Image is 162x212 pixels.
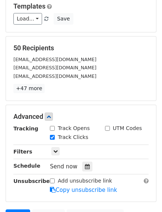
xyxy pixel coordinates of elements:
[54,13,73,25] button: Save
[125,176,162,212] iframe: Chat Widget
[50,187,117,193] a: Copy unsubscribe link
[13,73,96,79] small: [EMAIL_ADDRESS][DOMAIN_NAME]
[13,126,38,132] strong: Tracking
[58,133,88,141] label: Track Clicks
[13,84,45,93] a: +47 more
[58,177,112,185] label: Add unsubscribe link
[13,57,96,62] small: [EMAIL_ADDRESS][DOMAIN_NAME]
[13,178,50,184] strong: Unsubscribe
[113,124,142,132] label: UTM Codes
[13,113,149,121] h5: Advanced
[125,176,162,212] div: Chat-widget
[13,149,32,155] strong: Filters
[13,2,45,10] a: Templates
[13,163,40,169] strong: Schedule
[58,124,90,132] label: Track Opens
[50,163,77,170] span: Send now
[13,13,42,25] a: Load...
[13,44,149,52] h5: 50 Recipients
[13,65,96,70] small: [EMAIL_ADDRESS][DOMAIN_NAME]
